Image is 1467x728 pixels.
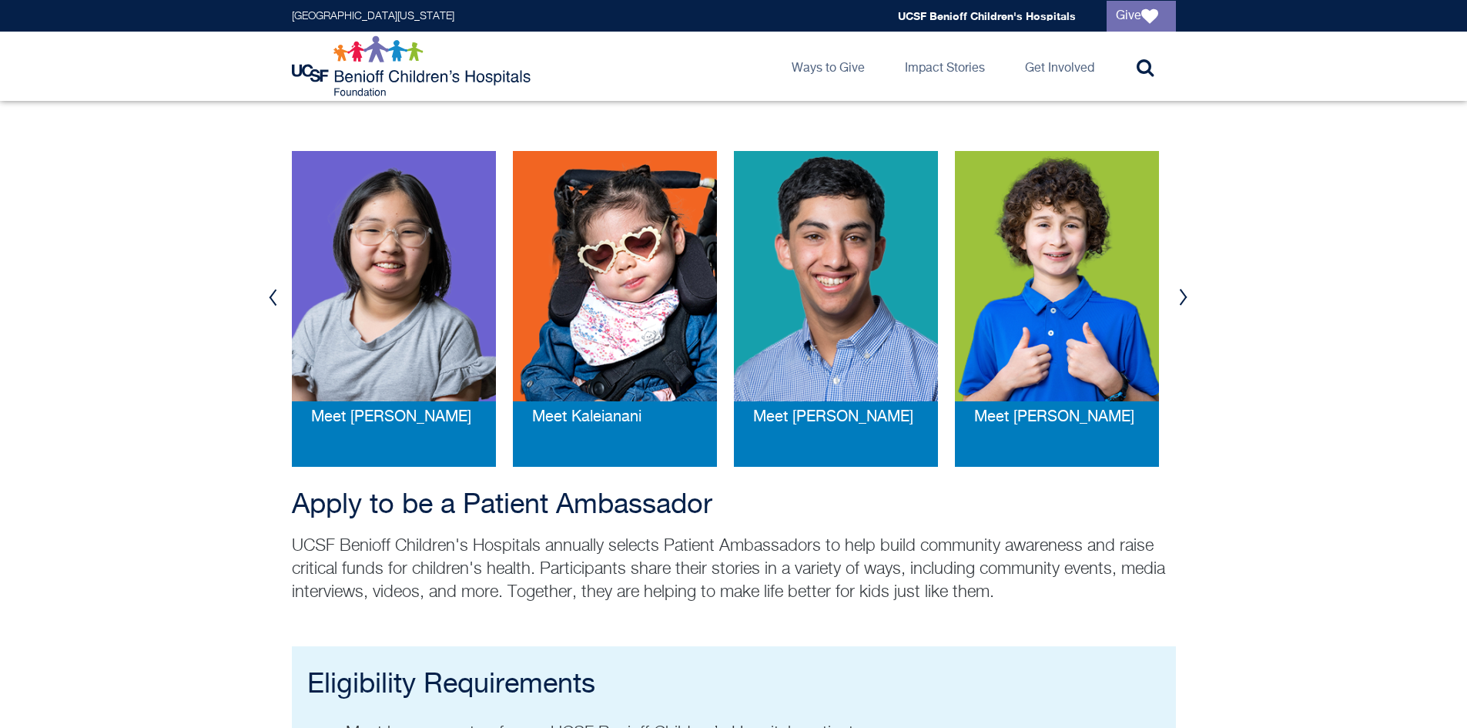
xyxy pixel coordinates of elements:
span: Meet [PERSON_NAME] [311,409,471,425]
a: Meet [PERSON_NAME] [753,409,913,426]
img: Logo for UCSF Benioff Children's Hospitals Foundation [292,35,534,97]
a: Impact Stories [893,32,997,101]
p: UCSF Benioff Children's Hospitals annually selects Patient Ambassadors to help build community aw... [292,535,1176,604]
h2: Eligibility Requirements [307,662,1161,700]
span: Meet [PERSON_NAME] [753,409,913,425]
button: Next [1172,274,1195,320]
img: dilan-web_0.png [734,151,938,401]
a: UCSF Benioff Children's Hospitals [898,9,1076,22]
a: Meet Kaleianani [532,409,641,426]
span: Meet Kaleianani [532,409,641,425]
a: Get Involved [1013,32,1107,101]
a: [GEOGRAPHIC_DATA][US_STATE] [292,11,454,22]
img: kaleiani-web.png [513,151,717,401]
a: Ways to Give [779,32,877,101]
a: Give [1107,1,1176,32]
a: Meet [PERSON_NAME] [974,409,1134,426]
img: rhydian-web_0.png [955,151,1159,401]
a: Meet [PERSON_NAME] [311,409,471,426]
span: Meet [PERSON_NAME] [974,409,1134,425]
button: Previous [262,274,285,320]
img: ashley-web_0.png [292,151,496,401]
h2: Apply to be a Patient Ambassador [292,490,1176,521]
